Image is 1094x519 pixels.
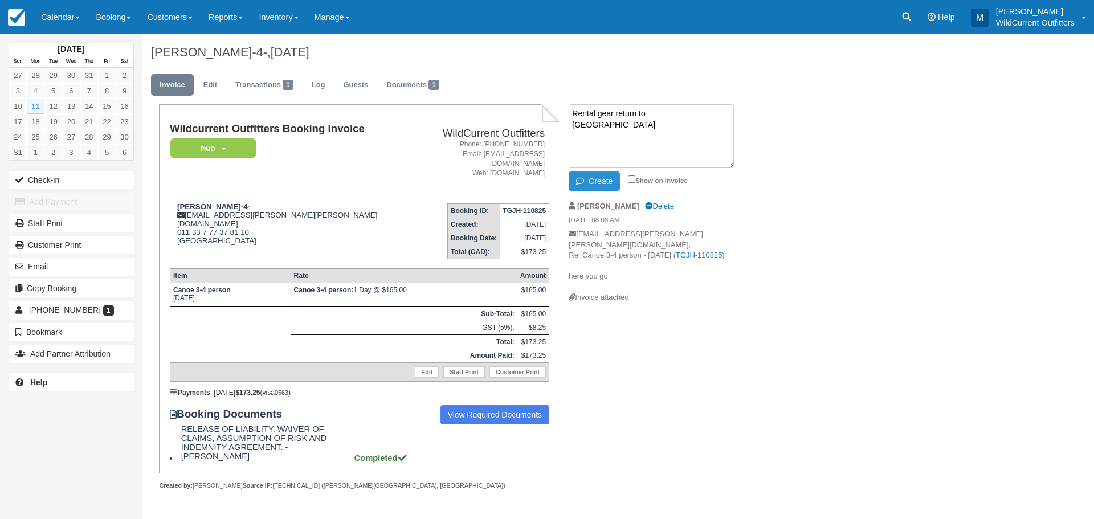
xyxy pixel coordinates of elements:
[628,175,635,183] input: Show on invoice
[27,114,44,129] a: 18
[500,218,549,231] td: [DATE]
[170,123,413,135] h1: Wildcurrent Outfitters Booking Invoice
[181,424,352,461] span: RELEASE OF LIABILITY, WAIVER OF CLAIMS, ASSUMPTION OF RISK AND INDEMNITY AGREEMENT. - [PERSON_NAME]
[447,231,500,245] th: Booking Date:
[159,481,560,490] div: [PERSON_NAME] [TECHNICAL_ID] ([PERSON_NAME][GEOGRAPHIC_DATA], [GEOGRAPHIC_DATA])
[30,378,47,387] b: Help
[291,321,517,335] td: GST (5%):
[440,405,550,424] a: View Required Documents
[9,301,134,319] a: [PHONE_NUMBER] 1
[569,292,761,303] div: Invoice attached
[443,366,485,378] a: Staff Print
[29,305,101,314] span: [PHONE_NUMBER]
[971,9,989,27] div: M
[80,83,98,99] a: 7
[98,68,116,83] a: 1
[500,245,549,259] td: $173.25
[291,349,517,363] th: Amount Paid:
[44,129,62,145] a: 26
[151,74,194,96] a: Invoice
[303,74,334,96] a: Log
[44,145,62,160] a: 2
[80,99,98,114] a: 14
[27,129,44,145] a: 25
[676,251,722,259] a: TGJH-110825
[243,482,273,489] strong: Source IP:
[569,229,761,292] p: [EMAIL_ADDRESS][PERSON_NAME][PERSON_NAME][DOMAIN_NAME], Re: Canoe 3-4 person - [DATE] ( ) here yo...
[116,68,133,83] a: 2
[9,99,27,114] a: 10
[415,366,439,378] a: Edit
[503,207,546,215] strong: TGJH-110825
[9,114,27,129] a: 17
[44,55,62,68] th: Tue
[116,145,133,160] a: 6
[62,83,80,99] a: 6
[98,83,116,99] a: 8
[928,13,936,21] i: Help
[80,68,98,83] a: 31
[996,6,1075,17] p: [PERSON_NAME]
[489,366,546,378] a: Customer Print
[116,114,133,129] a: 23
[227,74,302,96] a: Transactions1
[62,145,80,160] a: 3
[517,335,549,349] td: $173.25
[9,83,27,99] a: 3
[116,129,133,145] a: 30
[80,114,98,129] a: 21
[9,373,134,391] a: Help
[44,114,62,129] a: 19
[170,269,291,283] th: Item
[9,129,27,145] a: 24
[170,138,256,158] em: Paid
[98,55,116,68] th: Fri
[62,129,80,145] a: 27
[62,68,80,83] a: 30
[116,99,133,114] a: 16
[98,99,116,114] a: 15
[354,453,408,463] strong: Completed
[291,335,517,349] th: Total:
[62,114,80,129] a: 20
[8,9,25,26] img: checkfront-main-nav-mini-logo.png
[271,45,309,59] span: [DATE]
[98,145,116,160] a: 5
[151,46,954,59] h1: [PERSON_NAME]-4-,
[62,99,80,114] a: 13
[447,245,500,259] th: Total (CAD):
[44,68,62,83] a: 29
[9,214,134,232] a: Staff Print
[569,215,761,228] em: [DATE] 08:08 AM
[517,269,549,283] th: Amount
[9,279,134,297] button: Copy Booking
[938,13,955,22] span: Help
[27,55,44,68] th: Mon
[378,74,447,96] a: Documents1
[173,286,231,294] strong: Canoe 3-4 person
[27,68,44,83] a: 28
[116,83,133,99] a: 9
[569,171,620,191] button: Create
[27,99,44,114] a: 11
[170,138,252,159] a: Paid
[996,17,1075,28] p: WildCurrent Outfitters
[428,80,439,90] span: 1
[520,286,546,303] div: $165.00
[275,389,288,396] small: 0563
[9,171,134,189] button: Check-in
[500,231,549,245] td: [DATE]
[447,218,500,231] th: Created:
[159,482,193,489] strong: Created by:
[9,236,134,254] a: Customer Print
[80,145,98,160] a: 4
[177,202,250,211] strong: [PERSON_NAME]-4-
[291,283,517,307] td: 1 Day @ $165.00
[291,307,517,321] th: Sub-Total:
[27,83,44,99] a: 4
[447,204,500,218] th: Booking ID:
[9,323,134,341] button: Bookmark
[517,349,549,363] td: $173.25
[170,202,413,245] div: [EMAIL_ADDRESS][PERSON_NAME][PERSON_NAME][DOMAIN_NAME] 011 33 7 77 37 81 10 [GEOGRAPHIC_DATA]
[103,305,114,316] span: 1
